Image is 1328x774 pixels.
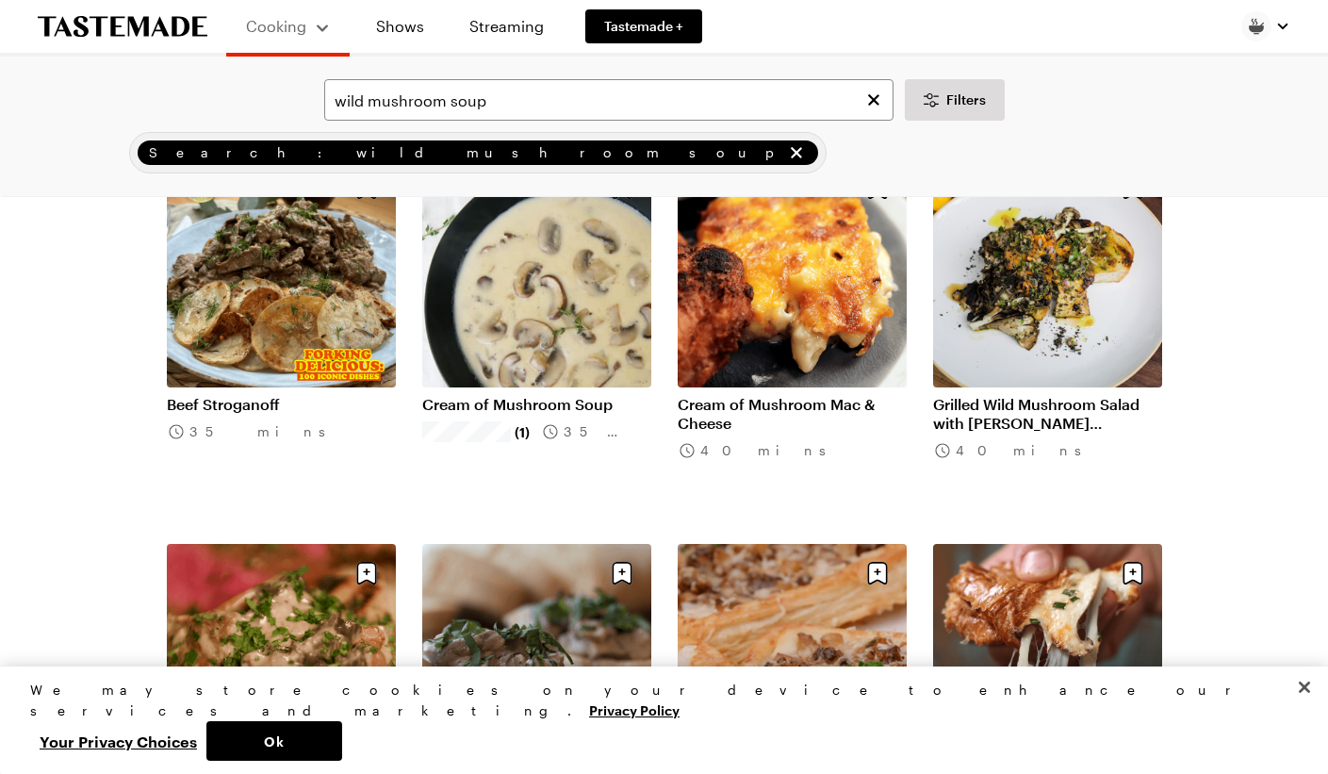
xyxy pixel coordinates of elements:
button: Save recipe [604,555,640,591]
button: Clear search [863,90,884,110]
div: We may store cookies on your device to enhance our services and marketing. [30,680,1282,721]
button: Save recipe [349,555,385,591]
button: remove Search: wild mushroom soup [786,142,807,163]
span: Cooking [246,17,306,35]
a: Grilled Wild Mushroom Salad with [PERSON_NAME] Vinaigrette [933,395,1162,433]
button: Ok [206,721,342,761]
div: Privacy [30,680,1282,761]
a: Beef Stroganoff [167,395,396,414]
a: Tastemade + [585,9,702,43]
button: Close [1284,667,1325,708]
button: Desktop filters [905,79,1005,121]
img: Profile picture [1241,11,1271,41]
a: More information about your privacy, opens in a new tab [589,700,680,718]
button: Cooking [245,8,331,45]
span: Filters [946,91,986,109]
a: Cream of Mushroom Soup [422,395,651,414]
a: To Tastemade Home Page [38,16,207,38]
button: Save recipe [1115,555,1151,591]
a: Cream of Mushroom Mac & Cheese [678,395,907,433]
button: Profile picture [1241,11,1290,41]
button: Your Privacy Choices [30,721,206,761]
button: Save recipe [860,555,895,591]
span: Search: wild mushroom soup [149,142,782,163]
span: Tastemade + [604,17,683,36]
